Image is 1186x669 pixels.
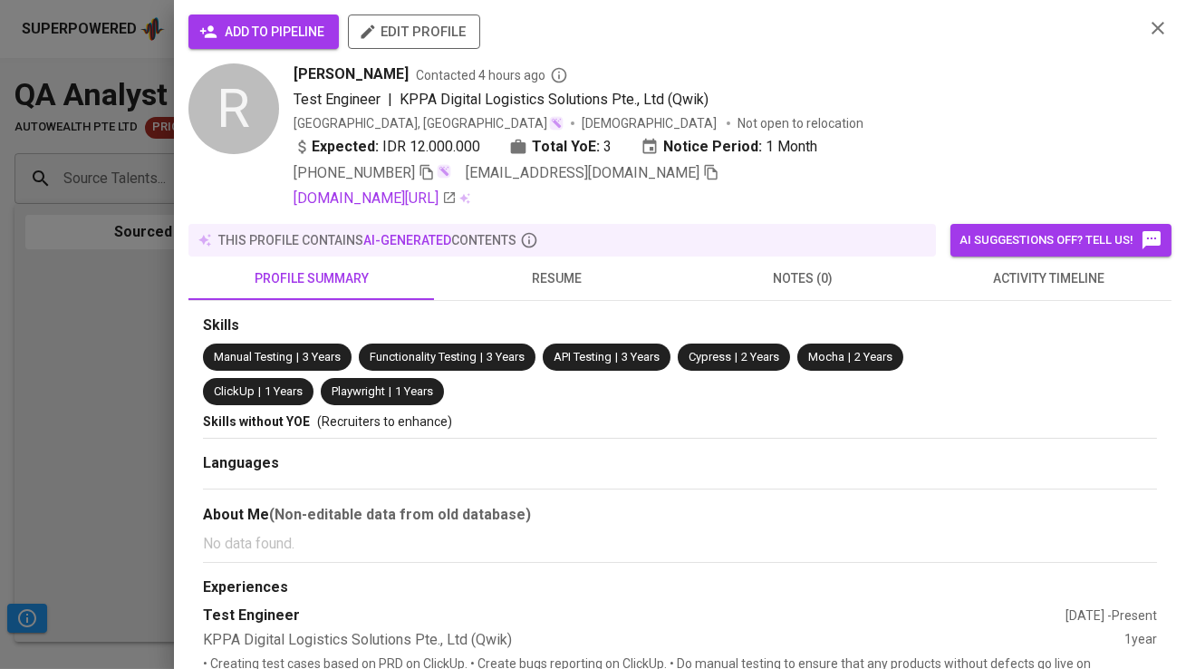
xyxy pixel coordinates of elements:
span: Mocha [808,350,844,364]
div: 1 Month [641,136,817,158]
b: Expected: [312,136,379,158]
span: | [848,349,851,366]
div: 1 year [1124,630,1157,651]
span: | [296,349,299,366]
span: notes (0) [691,267,915,290]
span: 1 Years [395,384,433,398]
span: 2 Years [741,350,779,364]
span: 3 Years [487,350,525,364]
span: 3 Years [303,350,341,364]
b: Notice Period: [663,136,762,158]
button: add to pipeline [188,15,339,49]
p: this profile contains contents [218,231,516,249]
span: 2 Years [854,350,892,364]
span: resume [445,267,669,290]
svg: By Batam recruiter [550,66,568,84]
span: | [258,383,261,401]
span: | [389,383,391,401]
p: No data found. [203,533,1157,555]
span: | [735,349,738,366]
span: Skills without YOE [203,414,310,429]
span: Contacted 4 hours ago [416,66,568,84]
span: profile summary [199,267,423,290]
span: [PERSON_NAME] [294,63,409,85]
b: (Non-editable data from old database) [269,506,531,523]
img: magic_wand.svg [549,116,564,131]
div: Test Engineer [203,606,1065,626]
span: KPPA Digital Logistics Solutions Pte., Ltd (Qwik) [400,91,709,108]
span: add to pipeline [203,21,324,44]
span: activity timeline [937,267,1161,290]
span: ClickUp [214,384,255,398]
span: | [615,349,618,366]
span: AI suggestions off? Tell us! [959,229,1162,251]
span: | [388,89,392,111]
span: | [480,349,483,366]
div: IDR 12.000.000 [294,136,480,158]
a: edit profile [348,24,480,38]
p: Not open to relocation [738,114,863,132]
button: edit profile [348,15,480,49]
div: R [188,63,279,154]
div: About Me [203,504,1157,526]
span: 3 [603,136,612,158]
span: Cypress [689,350,731,364]
span: [DEMOGRAPHIC_DATA] [582,114,719,132]
div: Languages [203,453,1157,474]
span: edit profile [362,20,466,44]
span: (Recruiters to enhance) [317,414,452,429]
a: [DOMAIN_NAME][URL] [294,188,457,209]
span: AI-generated [363,233,451,247]
div: KPPA Digital Logistics Solutions Pte., Ltd (Qwik) [203,630,1124,651]
span: Functionality Testing [370,350,477,364]
span: Manual Testing [214,350,293,364]
span: [EMAIL_ADDRESS][DOMAIN_NAME] [466,164,699,181]
span: 3 Years [622,350,660,364]
div: [GEOGRAPHIC_DATA], [GEOGRAPHIC_DATA] [294,114,564,132]
button: AI suggestions off? Tell us! [950,224,1172,257]
div: Experiences [203,577,1157,598]
span: Playwright [332,384,385,398]
span: 1 Years [265,384,303,398]
span: API Testing [554,350,612,364]
span: Test Engineer [294,91,381,108]
div: Skills [203,315,1157,336]
span: [PHONE_NUMBER] [294,164,415,181]
b: Total YoE: [532,136,600,158]
img: magic_wand.svg [437,164,451,179]
div: [DATE] - Present [1065,606,1157,625]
